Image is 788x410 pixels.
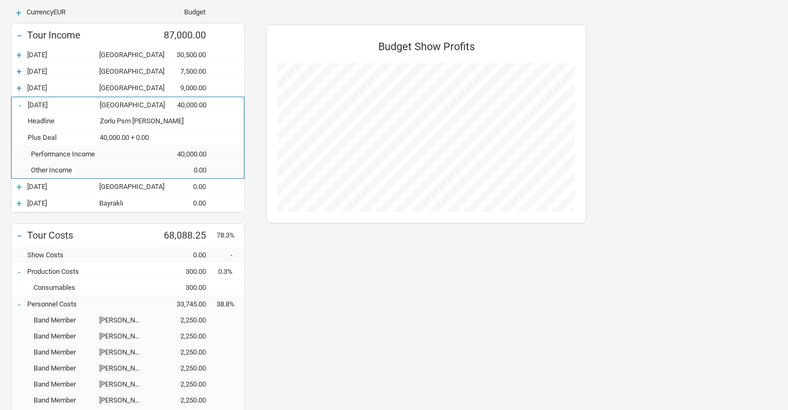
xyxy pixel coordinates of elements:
[99,67,153,75] div: Bratislava
[27,332,99,340] div: Band Member
[11,228,27,243] div: -
[277,36,575,63] div: Budget Show Profits
[153,396,217,404] div: 2,250.00
[99,364,153,372] div: Fabienne Erni
[153,84,217,92] div: 9,000.00
[153,166,217,174] div: 0.00
[99,396,153,404] div: Rafael Fella
[153,267,217,275] div: 300.00
[28,133,100,141] div: Plus Deal
[27,283,153,291] div: Consumables
[99,84,153,92] div: Zagreb
[217,251,243,259] div: -
[153,364,217,372] div: 2,250.00
[28,101,100,109] div: 17-Dec-25
[99,183,153,191] div: Ankara
[28,166,153,174] div: Other Income
[153,51,217,59] div: 30,500.00
[27,8,66,16] span: Currency EUR
[217,300,243,308] div: 38.8%
[27,199,99,207] div: 19-Dec-25
[153,332,217,340] div: 2,250.00
[153,283,217,291] div: 300.00
[153,380,217,388] div: 2,250.00
[99,199,153,207] div: Bayraklı
[99,380,153,388] div: Nils Fischer
[99,51,153,59] div: Neumünster
[27,348,99,356] div: Band Member
[27,316,99,324] div: Band Member
[27,364,99,372] div: Band Member
[100,101,153,109] div: İstanbul
[153,150,217,158] div: 40,000.00
[27,29,153,41] div: Tour Income
[99,332,153,340] div: Kay Brem
[217,267,243,275] div: 0.3%
[11,66,27,77] div: +
[153,300,217,308] div: 33,745.00
[27,183,99,191] div: 18-Dec-25
[153,29,217,41] div: 87,000.00
[27,267,153,275] div: Production Costs
[11,50,27,60] div: +
[100,133,153,141] div: 40,000.00 + 0.00
[11,9,27,18] div: +
[153,101,217,109] div: 40,000.00
[27,84,99,92] div: 16-Dec-25
[153,199,217,207] div: 0.00
[153,183,217,191] div: 0.00
[217,231,243,239] div: 78.3%
[99,316,153,324] div: Jonas Wolf
[27,380,99,388] div: Band Member
[153,348,217,356] div: 2,250.00
[11,28,27,43] div: -
[27,230,153,241] div: Tour Costs
[27,67,99,75] div: 15-Dec-25
[153,251,217,259] div: 0.00
[11,83,27,93] div: +
[27,300,153,308] div: Personnel Costs
[12,100,28,111] div: -
[11,299,27,310] div: -
[153,67,217,75] div: 7,500.00
[100,117,153,125] div: Zorlu Psm Turkcell Sahnesi
[99,348,153,356] div: Alain Ackermann
[11,198,27,209] div: +
[27,251,153,259] div: Show Costs
[153,230,217,241] div: 68,088.25
[28,117,100,125] div: Headline
[27,396,99,404] div: Band Member
[152,9,205,15] div: Budget
[27,51,99,59] div: 13-Dec-25
[11,182,27,192] div: +
[11,266,27,277] div: -
[153,316,217,324] div: 2,250.00
[28,150,153,158] div: Performance Income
